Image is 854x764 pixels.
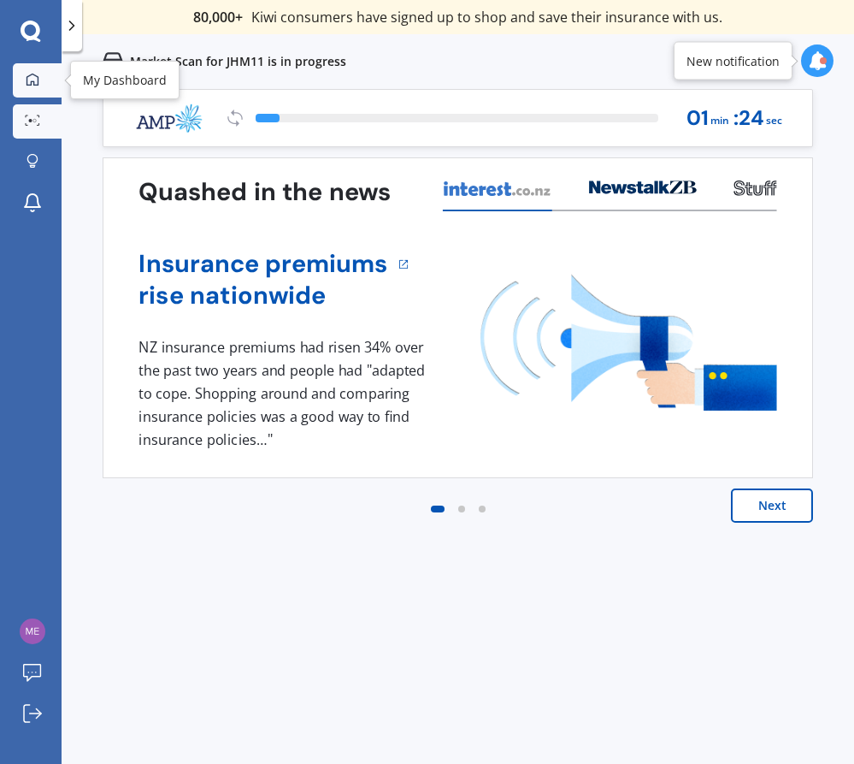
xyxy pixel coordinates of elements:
div: My Dashboard [83,72,167,89]
a: Insurance premiums [138,248,387,280]
span: 01 [686,107,709,130]
h3: Quashed in the news [138,177,391,209]
button: Next [731,489,813,523]
img: media image [480,275,777,411]
div: NZ insurance premiums had risen 34% over the past two years and people had "adapted to cope. Shop... [138,336,431,451]
p: Market Scan for JHM11 is in progress [130,53,346,70]
span: min [710,110,729,133]
div: New notification [686,52,780,69]
img: 521a4e3e007fd485c3dab5897d95e98a [20,619,45,644]
img: car.f15378c7a67c060ca3f3.svg [103,51,123,72]
a: rise nationwide [138,280,387,311]
span: : 24 [733,107,764,130]
span: sec [766,110,782,133]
